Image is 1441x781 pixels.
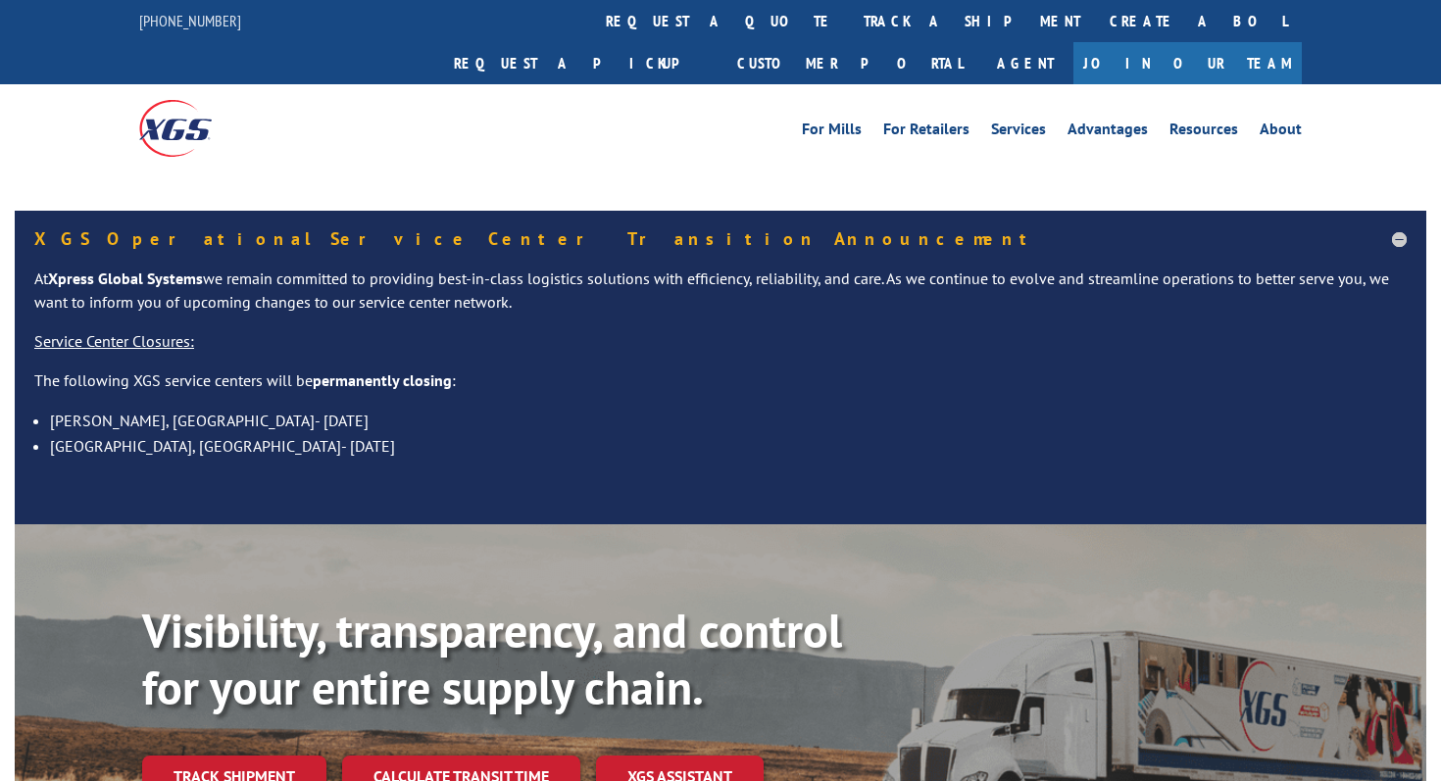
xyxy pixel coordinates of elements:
[439,42,722,84] a: Request a pickup
[34,230,1407,248] h5: XGS Operational Service Center Transition Announcement
[34,331,194,351] u: Service Center Closures:
[139,11,241,30] a: [PHONE_NUMBER]
[977,42,1073,84] a: Agent
[34,369,1407,409] p: The following XGS service centers will be :
[883,122,969,143] a: For Retailers
[142,600,842,717] b: Visibility, transparency, and control for your entire supply chain.
[991,122,1046,143] a: Services
[50,433,1407,459] li: [GEOGRAPHIC_DATA], [GEOGRAPHIC_DATA]- [DATE]
[34,268,1407,330] p: At we remain committed to providing best-in-class logistics solutions with efficiency, reliabilit...
[50,408,1407,433] li: [PERSON_NAME], [GEOGRAPHIC_DATA]- [DATE]
[313,370,452,390] strong: permanently closing
[802,122,862,143] a: For Mills
[1073,42,1302,84] a: Join Our Team
[722,42,977,84] a: Customer Portal
[1260,122,1302,143] a: About
[1068,122,1148,143] a: Advantages
[1169,122,1238,143] a: Resources
[48,268,203,288] strong: Xpress Global Systems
